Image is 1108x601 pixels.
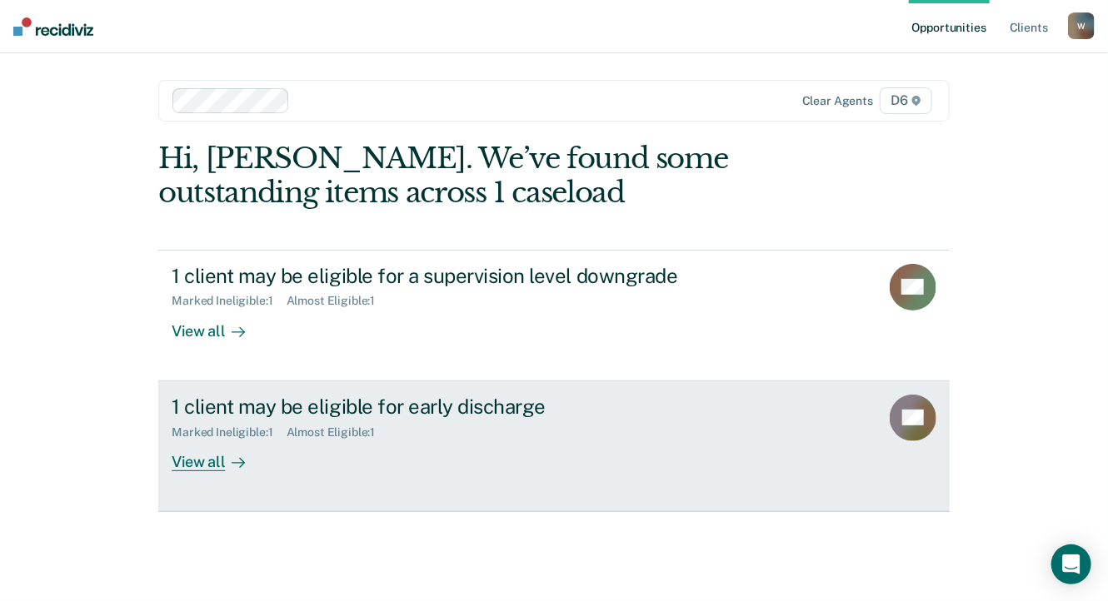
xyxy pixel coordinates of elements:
div: 1 client may be eligible for a supervision level downgrade [172,264,756,288]
div: Clear agents [802,94,873,108]
img: Recidiviz [13,17,93,36]
div: Hi, [PERSON_NAME]. We’ve found some outstanding items across 1 caseload [158,142,791,210]
div: View all [172,308,265,340]
div: Marked Ineligible : 1 [172,425,286,440]
span: D6 [880,87,932,114]
a: 1 client may be eligible for a supervision level downgradeMarked Ineligible:1Almost Eligible:1Vie... [158,250,950,381]
button: W [1068,12,1095,39]
div: Almost Eligible : 1 [287,294,389,308]
div: 1 client may be eligible for early discharge [172,395,756,419]
a: 1 client may be eligible for early dischargeMarked Ineligible:1Almost Eligible:1View all [158,381,950,512]
div: Open Intercom Messenger [1051,544,1091,584]
div: Marked Ineligible : 1 [172,294,286,308]
div: View all [172,439,265,471]
div: Almost Eligible : 1 [287,425,389,440]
